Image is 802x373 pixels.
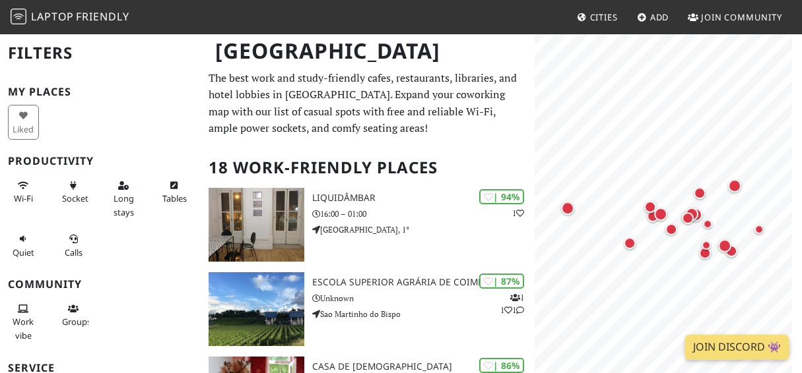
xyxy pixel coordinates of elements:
div: Map marker [691,185,708,202]
div: Map marker [642,198,659,215]
div: Map marker [725,177,744,195]
button: Wi-Fi [8,175,39,210]
span: Add [650,11,669,23]
div: Map marker [700,216,716,232]
span: Video/audio calls [65,246,83,258]
div: Map marker [644,208,661,225]
div: Map marker [683,205,701,223]
div: Map marker [716,237,734,255]
h3: Casa de [DEMOGRAPHIC_DATA] [312,361,535,372]
span: Join Community [701,11,782,23]
div: Map marker [723,243,740,260]
div: | 86% [479,358,524,373]
p: The best work and study-friendly cafes, restaurants, libraries, and hotel lobbies in [GEOGRAPHIC_... [209,70,527,137]
button: Groups [58,298,89,333]
img: Escola Superior Agrária de Coimbra - IPC [209,272,304,346]
span: Group tables [62,316,91,328]
p: Sao Martinho do Bispo [312,308,535,320]
a: Escola Superior Agrária de Coimbra - IPC | 87% 111 Escola Superior Agrária de Coimbra - IPC Unkno... [201,272,535,346]
button: Long stays [108,175,139,223]
span: Stable Wi-Fi [14,192,33,204]
p: 1 [512,207,524,219]
img: LaptopFriendly [11,9,26,24]
div: Map marker [679,210,696,227]
div: Map marker [751,221,767,237]
a: Join Community [683,5,787,29]
a: Join Discord 👾 [685,335,789,360]
h3: Liquidâmbar [312,192,535,204]
h3: Productivity [8,155,193,167]
p: Unknown [312,292,535,304]
p: 1 1 1 [500,291,524,316]
button: Tables [158,175,189,210]
div: | 94% [479,189,524,204]
button: Work vibe [8,298,39,346]
h3: Community [8,278,193,291]
button: Calls [58,228,89,263]
span: Power sockets [62,192,92,204]
a: Liquidâmbar | 94% 1 Liquidâmbar 16:00 – 01:00 [GEOGRAPHIC_DATA], 1° [201,188,535,262]
div: Map marker [652,205,670,223]
div: Map marker [696,244,714,262]
div: | 87% [479,273,524,289]
div: Map marker [679,208,696,225]
h2: Filters [8,33,193,73]
span: Cities [590,11,618,23]
h2: 18 Work-Friendly Places [209,148,527,188]
a: Cities [572,5,623,29]
div: Map marker [663,221,680,238]
p: [GEOGRAPHIC_DATA], 1° [312,223,535,236]
span: Laptop [31,9,74,24]
h3: Escola Superior Agrária de Coimbra - IPC [312,277,535,288]
a: LaptopFriendly LaptopFriendly [11,6,129,29]
div: Map marker [621,235,638,252]
h1: [GEOGRAPHIC_DATA] [205,33,532,69]
div: Map marker [558,199,577,217]
span: Friendly [76,9,129,24]
img: Liquidâmbar [209,188,304,262]
span: Work-friendly tables [162,192,187,204]
a: Add [632,5,675,29]
button: Quiet [8,228,39,263]
h3: My Places [8,86,193,98]
button: Sockets [58,175,89,210]
span: Long stays [114,192,134,217]
span: People working [13,316,34,341]
p: 16:00 – 01:00 [312,208,535,220]
div: Map marker [698,237,714,253]
span: Quiet [13,246,34,258]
